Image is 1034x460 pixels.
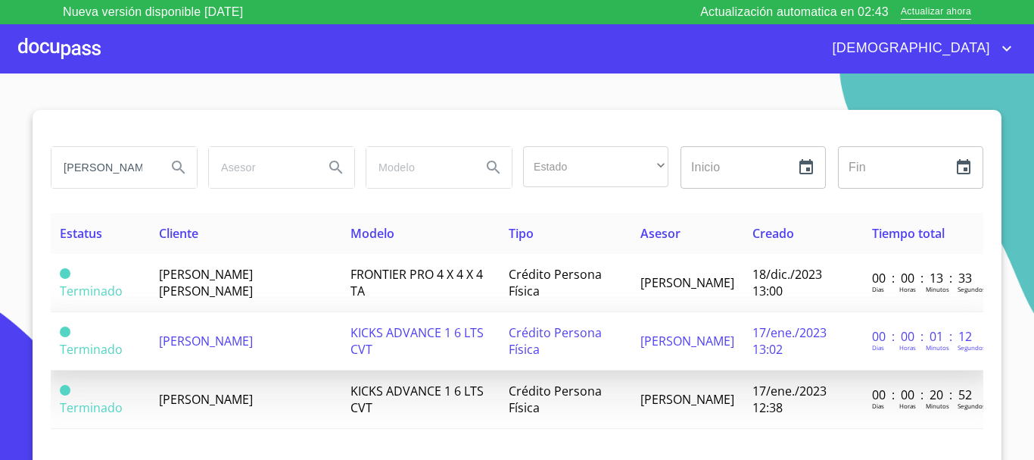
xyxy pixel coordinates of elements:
[872,328,974,345] p: 00 : 00 : 01 : 12
[872,386,974,403] p: 00 : 00 : 20 : 52
[60,283,123,299] span: Terminado
[209,147,312,188] input: search
[159,391,253,408] span: [PERSON_NAME]
[752,383,827,416] span: 17/ene./2023 12:38
[160,149,197,186] button: Search
[926,285,949,293] p: Minutos
[509,225,534,242] span: Tipo
[700,3,889,21] p: Actualización automatica en 02:43
[958,402,986,410] p: Segundos
[899,343,916,352] p: Horas
[640,225,681,242] span: Asesor
[640,274,734,291] span: [PERSON_NAME]
[60,341,123,358] span: Terminado
[318,149,354,186] button: Search
[60,385,70,396] span: Terminado
[509,383,602,416] span: Crédito Persona Física
[872,402,884,410] p: Dias
[60,225,102,242] span: Estatus
[63,3,243,21] p: Nueva versión disponible [DATE]
[509,266,602,299] span: Crédito Persona Física
[159,266,253,299] span: [PERSON_NAME] [PERSON_NAME]
[926,343,949,352] p: Minutos
[958,343,986,352] p: Segundos
[60,268,70,279] span: Terminado
[60,399,123,416] span: Terminado
[350,324,484,358] span: KICKS ADVANCE 1 6 LTS CVT
[523,146,668,187] div: ​
[752,266,822,299] span: 18/dic./2023 13:00
[60,327,70,337] span: Terminado
[509,324,602,358] span: Crédito Persona Física
[350,383,484,416] span: KICKS ADVANCE 1 6 LTS CVT
[899,402,916,410] p: Horas
[872,285,884,293] p: Dias
[752,225,794,242] span: Creado
[958,285,986,293] p: Segundos
[752,324,827,358] span: 17/ene./2023 13:02
[640,333,734,349] span: [PERSON_NAME]
[821,36,1016,61] button: account of current user
[821,36,998,61] span: [DEMOGRAPHIC_DATA]
[475,149,512,186] button: Search
[51,147,154,188] input: search
[872,343,884,352] p: Dias
[366,147,469,188] input: search
[926,402,949,410] p: Minutos
[159,225,198,242] span: Cliente
[350,266,483,299] span: FRONTIER PRO 4 X 4 X 4 TA
[350,225,394,242] span: Modelo
[901,5,971,20] span: Actualizar ahora
[159,333,253,349] span: [PERSON_NAME]
[872,270,974,286] p: 00 : 00 : 13 : 33
[872,225,945,242] span: Tiempo total
[640,391,734,408] span: [PERSON_NAME]
[899,285,916,293] p: Horas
